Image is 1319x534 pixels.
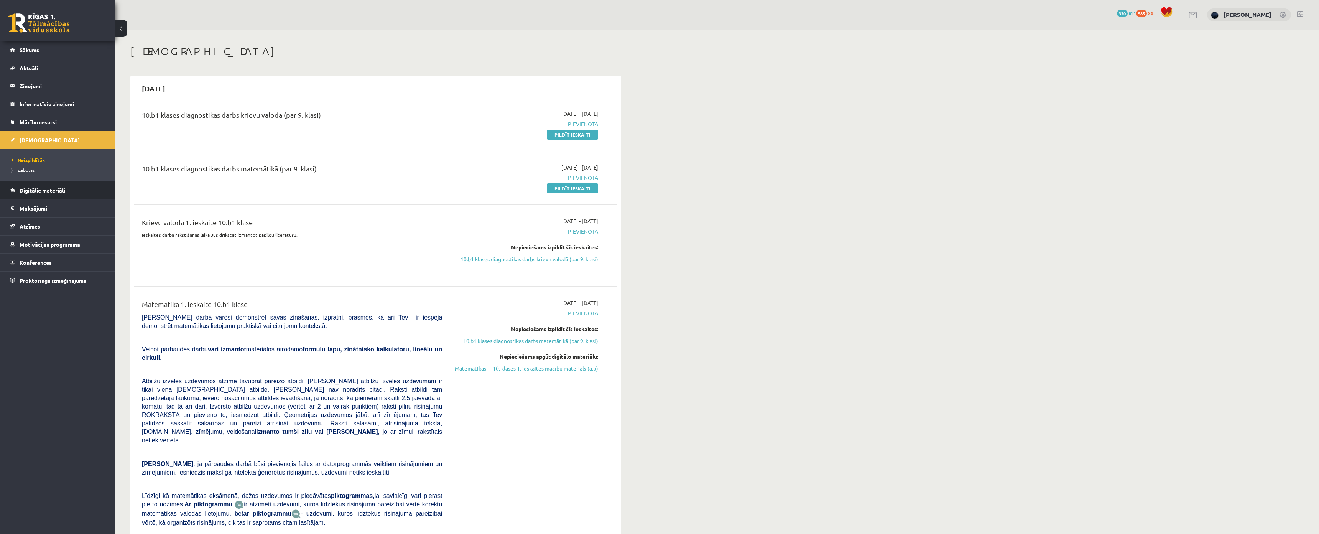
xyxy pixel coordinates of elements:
span: Pievienota [454,227,598,236]
a: 10.b1 klases diagnostikas darbs matemātikā (par 9. klasi) [454,337,598,345]
b: ar piktogrammu [243,510,291,517]
a: [PERSON_NAME] [1224,11,1271,18]
div: 10.b1 klases diagnostikas darbs matemātikā (par 9. klasi) [142,163,442,178]
b: piktogrammas, [331,493,375,499]
span: Proktoringa izmēģinājums [20,277,86,284]
div: 10.b1 klases diagnostikas darbs krievu valodā (par 9. klasi) [142,110,442,124]
span: Digitālie materiāli [20,187,65,194]
span: 320 [1117,10,1128,17]
span: Veicot pārbaudes darbu materiālos atrodamo [142,346,442,361]
span: [DATE] - [DATE] [561,110,598,118]
h1: [DEMOGRAPHIC_DATA] [130,45,621,58]
span: Atzīmes [20,223,40,230]
span: Atbilžu izvēles uzdevumos atzīmē tavuprāt pareizo atbildi. [PERSON_NAME] atbilžu izvēles uzdevuma... [142,378,442,443]
a: Informatīvie ziņojumi [10,95,105,113]
b: izmanto [256,429,279,435]
span: [PERSON_NAME] [142,461,193,467]
span: ir atzīmēti uzdevumi, kuros līdztekus risinājuma pareizībai vērtē korektu matemātikas valodas lie... [142,501,442,517]
div: Nepieciešams izpildīt šīs ieskaites: [454,243,598,251]
a: [DEMOGRAPHIC_DATA] [10,131,105,149]
a: Ziņojumi [10,77,105,95]
b: formulu lapu, zinātnisko kalkulatoru, lineālu un cirkuli. [142,346,442,361]
span: , ja pārbaudes darbā būsi pievienojis failus ar datorprogrammās veiktiem risinājumiem un zīmējumi... [142,461,442,476]
h2: [DATE] [134,79,173,97]
span: Mācību resursi [20,119,57,125]
a: Pildīt ieskaiti [547,130,598,140]
img: wKvN42sLe3LLwAAAABJRU5ErkJggg== [291,509,301,518]
a: Sākums [10,41,105,59]
legend: Informatīvie ziņojumi [20,95,105,113]
span: Pievienota [454,309,598,317]
a: 10.b1 klases diagnostikas darbs krievu valodā (par 9. klasi) [454,255,598,263]
img: JfuEzvunn4EvwAAAAASUVORK5CYII= [235,500,244,509]
img: Nikolass Karpjuks [1211,12,1219,19]
span: [DEMOGRAPHIC_DATA] [20,137,80,143]
span: Izlabotās [12,167,35,173]
span: [DATE] - [DATE] [561,217,598,225]
span: 585 [1136,10,1147,17]
legend: Ziņojumi [20,77,105,95]
legend: Maksājumi [20,199,105,217]
p: Ieskaites darba rakstīšanas laikā Jūs drīkstat izmantot papildu literatūru. [142,231,442,238]
span: Sākums [20,46,39,53]
span: Neizpildītās [12,157,45,163]
div: Nepieciešams apgūt digitālo materiālu: [454,353,598,361]
a: Matemātikas I - 10. klases 1. ieskaites mācību materiāls (a,b) [454,364,598,372]
a: Proktoringa izmēģinājums [10,272,105,289]
a: Aktuāli [10,59,105,77]
a: Rīgas 1. Tālmācības vidusskola [8,13,70,33]
a: Pildīt ieskaiti [547,183,598,193]
b: vari izmantot [208,346,246,353]
a: Konferences [10,254,105,271]
span: xp [1148,10,1153,16]
span: Pievienota [454,174,598,182]
a: Izlabotās [12,166,107,173]
span: Pievienota [454,120,598,128]
span: Motivācijas programma [20,241,80,248]
a: Neizpildītās [12,157,107,163]
a: 320 mP [1117,10,1135,16]
a: 585 xp [1136,10,1157,16]
a: Maksājumi [10,199,105,217]
div: Krievu valoda 1. ieskaite 10.b1 klase [142,217,442,231]
div: Nepieciešams izpildīt šīs ieskaites: [454,325,598,333]
a: Digitālie materiāli [10,181,105,199]
span: [DATE] - [DATE] [561,299,598,307]
b: tumši zilu vai [PERSON_NAME] [282,429,378,435]
span: mP [1129,10,1135,16]
a: Motivācijas programma [10,236,105,253]
a: Atzīmes [10,218,105,235]
span: [PERSON_NAME] darbā varēsi demonstrēt savas zināšanas, izpratni, prasmes, kā arī Tev ir iespēja d... [142,314,442,329]
span: Konferences [20,259,52,266]
span: [DATE] - [DATE] [561,163,598,171]
span: Līdzīgi kā matemātikas eksāmenā, dažos uzdevumos ir piedāvātas lai savlaicīgi vari pierast pie to... [142,493,442,508]
b: Ar piktogrammu [184,501,232,508]
span: Aktuāli [20,64,38,71]
a: Mācību resursi [10,113,105,131]
div: Matemātika 1. ieskaite 10.b1 klase [142,299,442,313]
